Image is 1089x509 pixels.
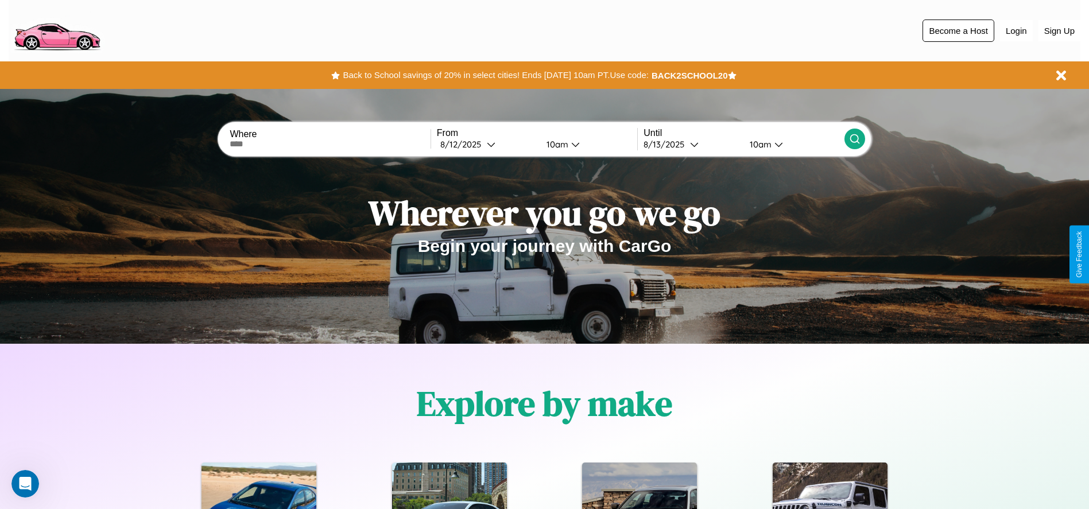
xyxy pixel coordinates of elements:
[744,139,774,150] div: 10am
[644,128,844,138] label: Until
[340,67,651,83] button: Back to School savings of 20% in select cities! Ends [DATE] 10am PT.Use code:
[417,380,672,427] h1: Explore by make
[437,138,537,150] button: 8/12/2025
[537,138,638,150] button: 10am
[1000,20,1033,41] button: Login
[1075,231,1083,278] div: Give Feedback
[440,139,487,150] div: 8 / 12 / 2025
[437,128,637,138] label: From
[741,138,844,150] button: 10am
[652,71,728,80] b: BACK2SCHOOL20
[644,139,690,150] div: 8 / 13 / 2025
[541,139,571,150] div: 10am
[1038,20,1080,41] button: Sign Up
[230,129,430,139] label: Where
[923,20,994,42] button: Become a Host
[11,470,39,498] iframe: Intercom live chat
[9,6,105,53] img: logo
